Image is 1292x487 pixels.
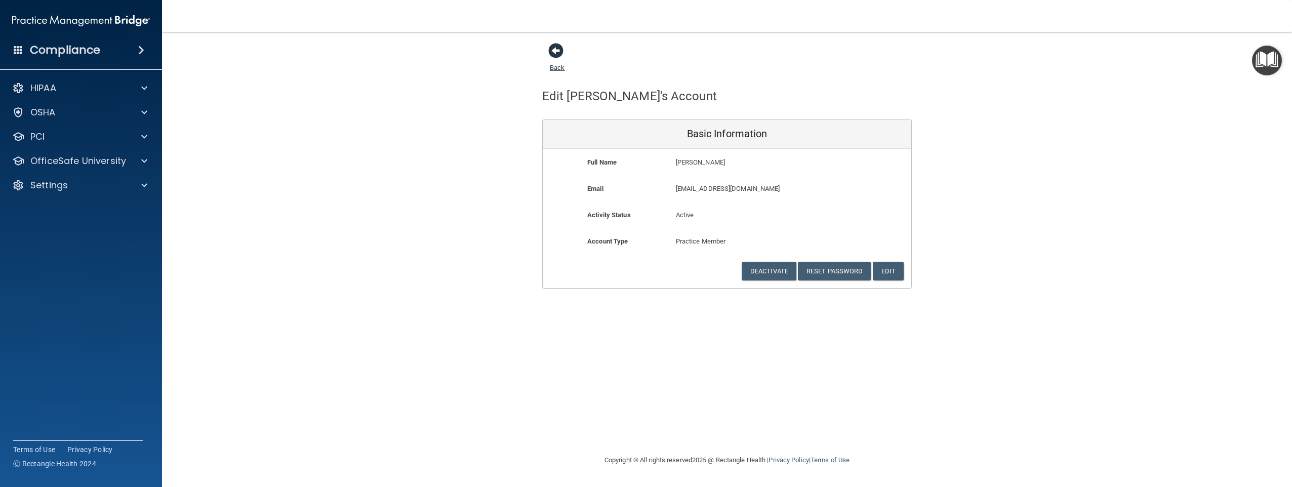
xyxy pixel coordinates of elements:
[811,456,850,464] a: Terms of Use
[769,456,809,464] a: Privacy Policy
[1252,46,1282,75] button: Open Resource Center
[676,156,837,169] p: [PERSON_NAME]
[12,11,150,31] img: PMB logo
[676,209,779,221] p: Active
[12,179,147,191] a: Settings
[550,52,564,71] a: Back
[742,262,796,280] button: Deactivate
[798,262,871,280] button: Reset Password
[30,43,100,57] h4: Compliance
[542,90,717,103] h4: Edit [PERSON_NAME]'s Account
[12,82,147,94] a: HIPAA
[873,262,904,280] button: Edit
[542,444,912,476] div: Copyright © All rights reserved 2025 @ Rectangle Health | |
[676,183,837,195] p: [EMAIL_ADDRESS][DOMAIN_NAME]
[30,179,68,191] p: Settings
[12,131,147,143] a: PCI
[12,155,147,167] a: OfficeSafe University
[67,444,113,455] a: Privacy Policy
[13,444,55,455] a: Terms of Use
[587,158,617,166] b: Full Name
[587,211,631,219] b: Activity Status
[30,82,56,94] p: HIPAA
[676,235,779,248] p: Practice Member
[30,155,126,167] p: OfficeSafe University
[30,131,45,143] p: PCI
[1241,417,1280,456] iframe: Drift Widget Chat Controller
[12,106,147,118] a: OSHA
[587,237,628,245] b: Account Type
[587,185,603,192] b: Email
[30,106,56,118] p: OSHA
[13,459,96,469] span: Ⓒ Rectangle Health 2024
[543,119,911,149] div: Basic Information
